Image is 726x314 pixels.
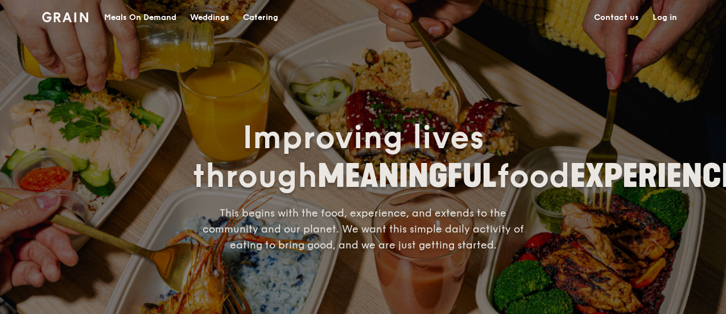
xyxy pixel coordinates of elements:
[317,157,497,195] span: MEANINGFUL
[243,1,278,35] div: Catering
[104,1,176,35] div: Meals On Demand
[236,1,285,35] a: Catering
[587,1,646,35] a: Contact us
[42,12,88,22] img: Grain
[183,1,236,35] a: Weddings
[646,1,684,35] a: Log in
[203,207,524,251] span: This begins with the food, experience, and extends to the community and our planet. We want this ...
[190,1,229,35] div: Weddings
